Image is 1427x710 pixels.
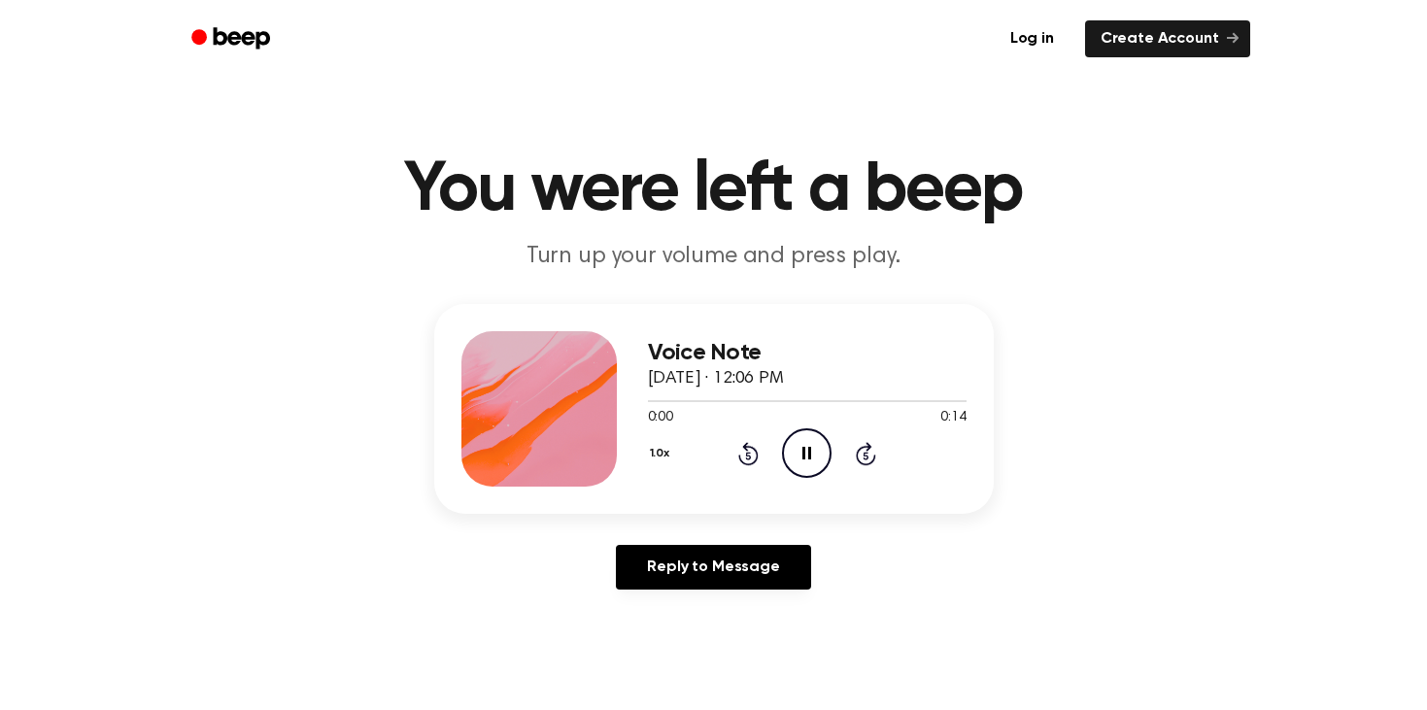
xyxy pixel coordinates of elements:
[178,20,288,58] a: Beep
[1085,20,1250,57] a: Create Account
[648,437,677,470] button: 1.0x
[648,340,967,366] h3: Voice Note
[616,545,810,590] a: Reply to Message
[991,17,1073,61] a: Log in
[648,408,673,428] span: 0:00
[940,408,966,428] span: 0:14
[217,155,1211,225] h1: You were left a beep
[648,370,784,388] span: [DATE] · 12:06 PM
[341,241,1087,273] p: Turn up your volume and press play.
